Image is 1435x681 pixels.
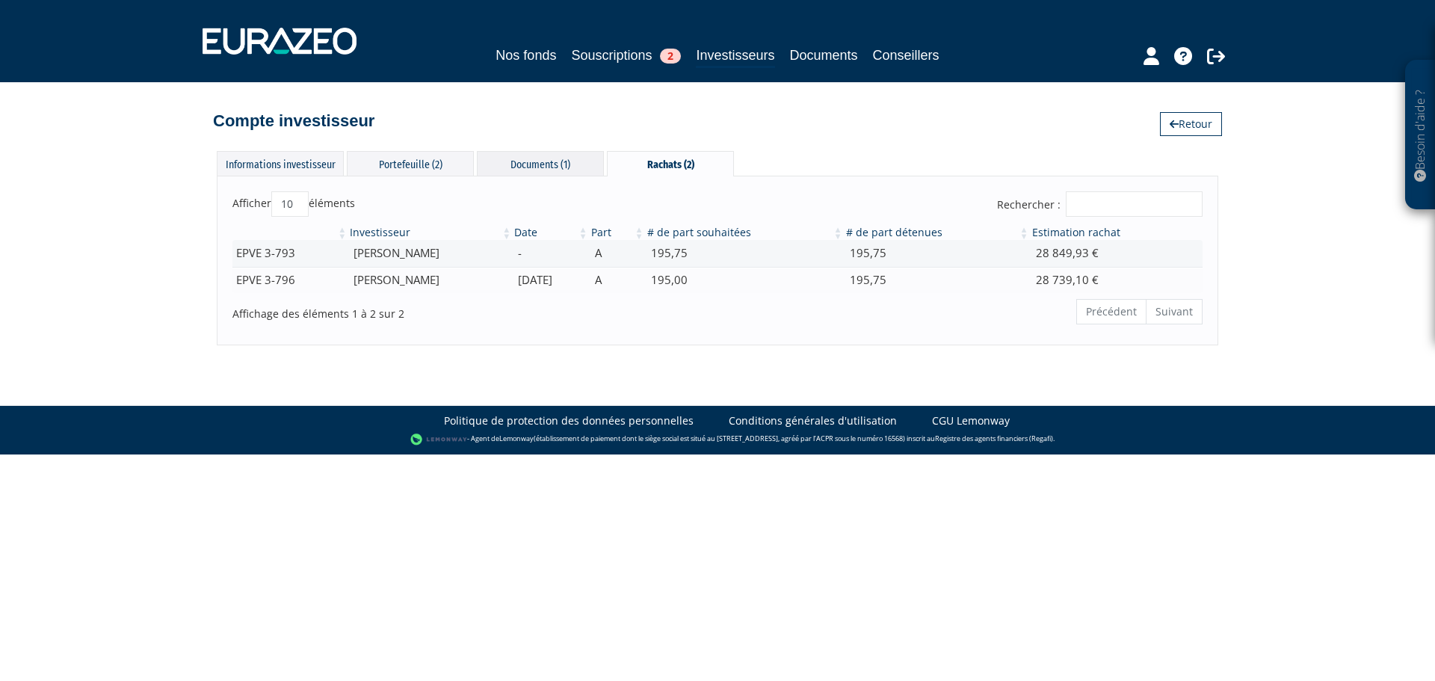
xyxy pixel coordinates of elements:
[590,240,646,266] td: A
[232,240,348,266] td: EPVE 3-793
[646,225,845,240] th: # de part souhaitées: activer pour trier la colonne par ordre croissant
[213,112,374,130] h4: Compte investisseur
[646,240,845,266] td: 195,75
[513,240,589,266] td: -
[660,49,681,64] span: 2
[348,240,513,266] td: [PERSON_NAME]
[1031,240,1203,266] td: 28 849,93 €
[997,191,1203,217] label: Rechercher :
[729,413,897,428] a: Conditions générales d'utilisation
[1160,112,1222,136] a: Retour
[590,225,646,240] th: Part: activer pour trier la colonne par ordre croissant
[348,225,513,240] th: Investisseur: activer pour trier la colonne par ordre croissant
[696,45,774,68] a: Investisseurs
[1066,191,1203,217] input: Rechercher :
[935,434,1053,443] a: Registre des agents financiers (Regafi)
[1412,68,1429,203] p: Besoin d'aide ?
[571,45,681,66] a: Souscriptions2
[646,267,845,293] td: 195,00
[348,267,513,293] td: [PERSON_NAME]
[410,432,468,447] img: logo-lemonway.png
[232,225,348,240] th: &nbsp;: activer pour trier la colonne par ordre croissant
[232,298,623,321] div: Affichage des éléments 1 à 2 sur 2
[1031,267,1203,293] td: 28 739,10 €
[496,45,556,66] a: Nos fonds
[499,434,534,443] a: Lemonway
[232,191,355,217] label: Afficher éléments
[873,45,939,66] a: Conseillers
[932,413,1010,428] a: CGU Lemonway
[513,225,589,240] th: Date: activer pour trier la colonne par ordre croissant
[513,267,589,293] td: [DATE]
[790,45,858,66] a: Documents
[15,432,1420,447] div: - Agent de (établissement de paiement dont le siège social est situé au [STREET_ADDRESS], agréé p...
[217,151,344,176] div: Informations investisseur
[607,151,734,176] div: Rachats (2)
[444,413,694,428] a: Politique de protection des données personnelles
[845,267,1031,293] td: 195,75
[590,267,646,293] td: A
[232,267,348,293] td: EPVE 3-796
[1031,225,1203,240] th: Estimation rachat
[845,225,1031,240] th: # de part détenues: activer pour trier la colonne par ordre croissant
[271,191,309,217] select: Afficheréléments
[203,28,357,55] img: 1732889491-logotype_eurazeo_blanc_rvb.png
[477,151,604,176] div: Documents (1)
[845,240,1031,266] td: 195,75
[347,151,474,176] div: Portefeuille (2)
